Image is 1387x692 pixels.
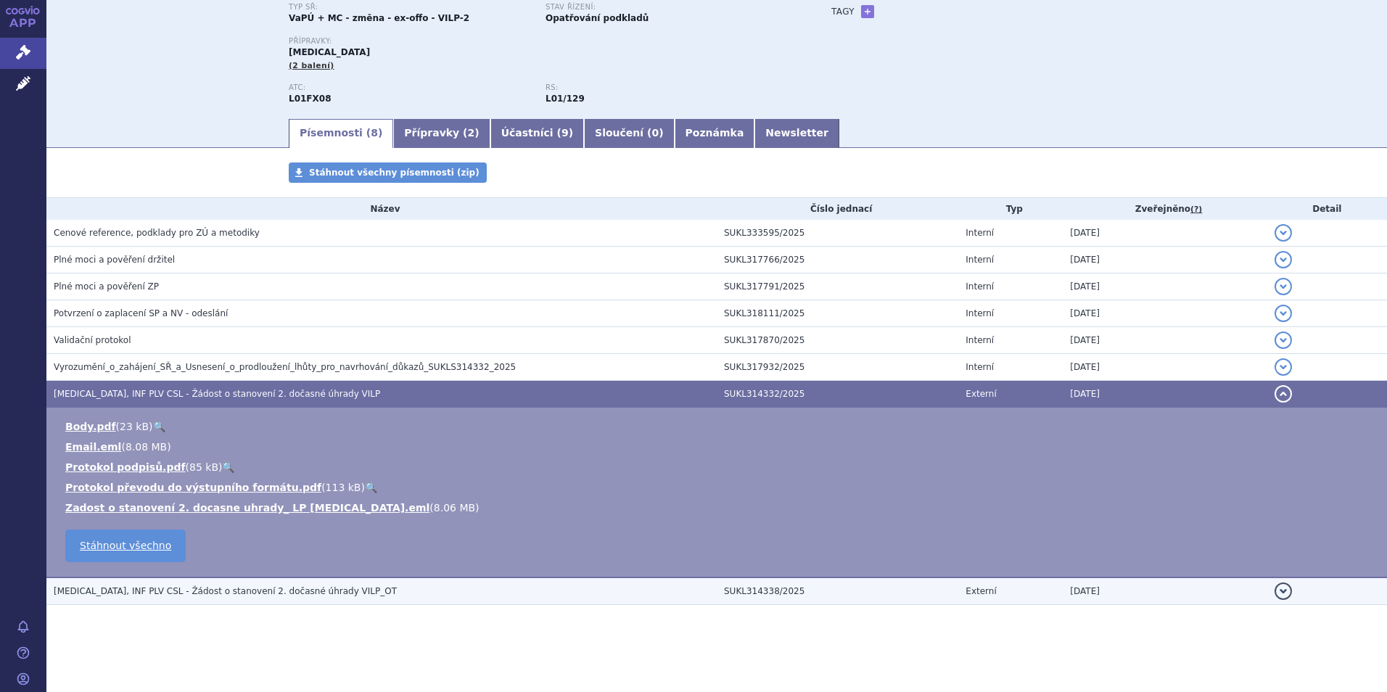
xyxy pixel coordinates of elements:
[289,37,802,46] p: Přípravky:
[153,421,165,432] a: 🔍
[1275,385,1292,403] button: detail
[1063,247,1267,273] td: [DATE]
[289,3,531,12] p: Typ SŘ:
[1063,577,1267,605] td: [DATE]
[125,441,167,453] span: 8.08 MB
[289,119,393,148] a: Písemnosti (8)
[289,94,332,104] strong: ELOTUZUMAB
[966,586,996,596] span: Externí
[966,308,994,318] span: Interní
[717,381,958,408] td: SUKL314332/2025
[546,13,649,23] strong: Opatřování podkladů
[651,127,659,139] span: 0
[861,5,874,18] a: +
[1063,273,1267,300] td: [DATE]
[717,300,958,327] td: SUKL318111/2025
[65,441,121,453] a: Email.eml
[546,83,788,92] p: RS:
[966,389,996,399] span: Externí
[966,281,994,292] span: Interní
[65,461,186,473] a: Protokol podpisů.pdf
[1063,220,1267,247] td: [DATE]
[561,127,569,139] span: 9
[309,168,480,178] span: Stáhnout všechny písemnosti (zip)
[289,13,469,23] strong: VaPÚ + MC - změna - ex-offo - VILP-2
[54,255,175,265] span: Plné moci a pověření držitel
[966,335,994,345] span: Interní
[54,586,397,596] span: EMPLICITI, INF PLV CSL - Žádost o stanovení 2. dočasné úhrady VILP_OT
[717,354,958,381] td: SUKL317932/2025
[326,482,361,493] span: 113 kB
[289,61,334,70] span: (2 balení)
[546,94,585,104] strong: elotuzumab
[966,255,994,265] span: Interní
[717,220,958,247] td: SUKL333595/2025
[54,362,516,372] span: Vyrozumění_o_zahájení_SŘ_a_Usnesení_o_prodloužení_lhůty_pro_navrhování_důkazů_SUKLS314332_2025
[468,127,475,139] span: 2
[966,228,994,238] span: Interní
[289,162,487,183] a: Stáhnout všechny písemnosti (zip)
[966,362,994,372] span: Interní
[1275,278,1292,295] button: detail
[1063,198,1267,220] th: Zveřejněno
[584,119,674,148] a: Sloučení (0)
[1275,331,1292,349] button: detail
[65,460,1372,474] li: ( )
[675,119,755,148] a: Poznámka
[65,482,321,493] a: Protokol převodu do výstupního formátu.pdf
[54,308,228,318] span: Potvrzení o zaplacení SP a NV - odeslání
[65,502,429,514] a: Zadost o stanovení 2. docasne uhrady_ LP [MEDICAL_DATA].eml
[958,198,1063,220] th: Typ
[717,273,958,300] td: SUKL317791/2025
[434,502,475,514] span: 8.06 MB
[46,198,717,220] th: Název
[371,127,378,139] span: 8
[1275,251,1292,268] button: detail
[717,247,958,273] td: SUKL317766/2025
[189,461,218,473] span: 85 kB
[289,83,531,92] p: ATC:
[1063,381,1267,408] td: [DATE]
[1063,327,1267,354] td: [DATE]
[831,3,855,20] h3: Tagy
[65,440,1372,454] li: ( )
[54,335,131,345] span: Validační protokol
[1267,198,1387,220] th: Detail
[65,421,116,432] a: Body.pdf
[65,530,186,562] a: Stáhnout všechno
[54,389,380,399] span: EMPLICITI, INF PLV CSL - Žádost o stanovení 2. dočasné úhrady VILP
[54,228,260,238] span: Cenové reference, podklady pro ZÚ a metodiky
[65,480,1372,495] li: ( )
[54,281,159,292] span: Plné moci a pověření ZP
[65,419,1372,434] li: ( )
[717,577,958,605] td: SUKL314338/2025
[1275,224,1292,242] button: detail
[120,421,149,432] span: 23 kB
[65,501,1372,515] li: ( )
[1063,300,1267,327] td: [DATE]
[222,461,234,473] a: 🔍
[490,119,584,148] a: Účastníci (9)
[717,327,958,354] td: SUKL317870/2025
[393,119,490,148] a: Přípravky (2)
[1275,305,1292,322] button: detail
[1275,582,1292,600] button: detail
[546,3,788,12] p: Stav řízení:
[289,47,370,57] span: [MEDICAL_DATA]
[1063,354,1267,381] td: [DATE]
[1275,358,1292,376] button: detail
[717,198,958,220] th: Číslo jednací
[1190,205,1202,215] abbr: (?)
[365,482,377,493] a: 🔍
[754,119,839,148] a: Newsletter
